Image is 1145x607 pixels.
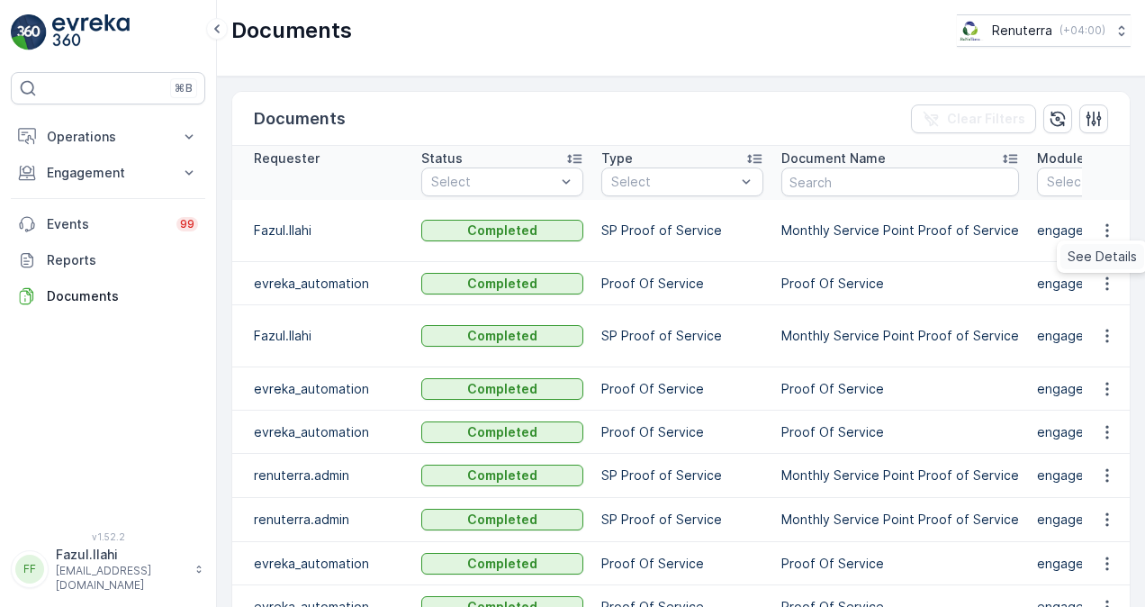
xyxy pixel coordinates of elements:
p: Monthly Service Point Proof of Service [781,467,1019,485]
input: Search [781,168,1019,196]
p: renuterra.admin [254,511,403,529]
p: Reports [47,251,198,269]
button: Renuterra(+04:00) [957,14,1131,47]
p: ( +04:00 ) [1059,23,1105,38]
button: Completed [421,465,583,486]
p: Status [421,149,463,168]
button: Completed [421,273,583,294]
p: Events [47,215,166,233]
p: Proof Of Service [601,555,763,573]
p: evreka_automation [254,275,403,293]
p: renuterra.admin [254,467,403,485]
p: ⌘B [175,81,193,95]
p: Proof Of Service [781,423,1019,441]
a: See Details [1060,244,1144,269]
p: 99 [180,217,194,231]
img: logo [11,14,47,50]
button: Completed [421,553,583,575]
button: Completed [421,325,583,347]
p: SP Proof of Service [601,467,763,485]
button: Completed [421,421,583,443]
p: Completed [467,423,537,441]
p: Proof Of Service [781,555,1019,573]
p: Document Name [781,149,886,168]
button: FFFazul.Ilahi[EMAIL_ADDRESS][DOMAIN_NAME] [11,546,205,593]
p: Proof Of Service [601,275,763,293]
p: Fazul.Ilahi [254,327,403,345]
p: Monthly Service Point Proof of Service [781,327,1019,345]
button: Completed [421,378,583,400]
div: FF [15,555,44,584]
p: Requester [254,149,320,168]
p: Completed [467,222,537,240]
p: Type [601,149,633,168]
p: evreka_automation [254,555,403,573]
p: Proof Of Service [601,380,763,398]
p: Select [431,173,555,191]
p: evreka_automation [254,380,403,398]
p: Fazul.Ilahi [56,546,185,564]
a: Events99 [11,206,205,242]
p: Select [611,173,735,191]
a: Reports [11,242,205,278]
span: See Details [1068,248,1137,266]
p: Fazul.Ilahi [254,222,403,240]
p: Completed [467,467,537,485]
p: [EMAIL_ADDRESS][DOMAIN_NAME] [56,564,185,593]
span: v 1.52.2 [11,531,205,542]
p: Renuterra [992,22,1052,40]
p: Clear Filters [947,110,1025,128]
p: Documents [47,287,198,305]
button: Engagement [11,155,205,191]
p: Module [1037,149,1085,168]
p: Completed [467,511,537,529]
p: SP Proof of Service [601,511,763,529]
img: logo_light-DOdMpM7g.png [52,14,130,50]
button: Operations [11,119,205,155]
p: Documents [254,106,346,131]
p: Proof Of Service [781,380,1019,398]
p: SP Proof of Service [601,222,763,240]
button: Completed [421,220,583,241]
p: Proof Of Service [781,275,1019,293]
p: Monthly Service Point Proof of Service [781,222,1019,240]
p: Documents [231,16,352,45]
p: Proof Of Service [601,423,763,441]
a: Documents [11,278,205,314]
p: Completed [467,275,537,293]
p: evreka_automation [254,423,403,441]
button: Clear Filters [911,104,1036,133]
button: Completed [421,509,583,530]
p: Operations [47,128,169,146]
p: Completed [467,380,537,398]
p: Completed [467,327,537,345]
p: Completed [467,555,537,573]
p: Engagement [47,164,169,182]
p: Monthly Service Point Proof of Service [781,511,1019,529]
p: SP Proof of Service [601,327,763,345]
img: Screenshot_2024-07-26_at_13.33.01.png [957,21,985,41]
